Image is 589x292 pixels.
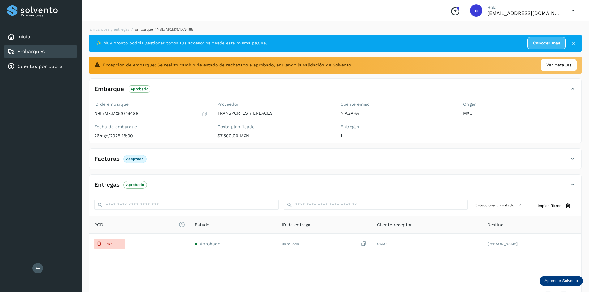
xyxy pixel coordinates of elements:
label: Costo planificado [217,124,331,129]
label: Cliente emisor [340,102,454,107]
p: TRANSPORTES Y ENLACES [217,111,331,116]
p: MXC [463,111,576,116]
label: Proveedor [217,102,331,107]
a: Conocer más [527,37,566,49]
h4: Embarque [94,86,124,93]
button: PDF [94,239,125,249]
span: POD [94,222,185,228]
span: Estado [195,222,209,228]
button: Selecciona un estado [473,200,526,210]
p: Aprobado [130,87,148,91]
div: FacturasAceptada [89,154,581,169]
label: Fecha de embarque [94,124,207,129]
h4: Facturas [94,155,120,163]
span: Cliente receptor [377,222,412,228]
p: PDF [105,242,113,246]
div: 96784846 [282,241,367,247]
button: Limpiar filtros [531,200,576,211]
span: Ver detalles [546,62,571,68]
span: ✨ Muy pronto podrás gestionar todos tus accesorios desde esta misma página. [96,40,267,46]
span: Embarque #NBL/MX.MX51076488 [135,27,193,32]
span: Aprobado [200,241,220,246]
div: EntregasAprobado [89,180,581,195]
span: Limpiar filtros [536,203,561,209]
p: $7,500.00 MXN [217,133,331,138]
a: Inicio [17,34,30,40]
p: NBL/MX.MX51076488 [94,111,139,116]
p: Proveedores [21,13,74,17]
div: Cuentas por cobrar [4,60,77,73]
label: ID de embarque [94,102,207,107]
p: 26/ago/2025 18:00 [94,133,207,138]
span: ID de entrega [282,222,310,228]
nav: breadcrumb [89,27,582,32]
label: Entregas [340,124,454,129]
p: cuentas3@enlacesmet.com.mx [487,10,561,16]
a: Embarques y entregas [89,27,129,32]
p: 1 [340,133,454,138]
td: [PERSON_NAME] [482,234,581,254]
a: Embarques [17,49,45,54]
p: Hola, [487,5,561,10]
span: Destino [487,222,503,228]
p: NIAGARA [340,111,454,116]
h4: Entregas [94,181,120,188]
label: Origen [463,102,576,107]
div: EmbarqueAprobado [89,84,581,99]
div: Inicio [4,30,77,44]
p: Aprobado [126,183,144,187]
div: Aprender Solvento [540,276,583,286]
td: OXXO [372,234,482,254]
span: Excepción de embarque: Se realizó cambio de estado de rechazado a aprobado, anulando la validació... [103,62,351,68]
div: Embarques [4,45,77,58]
p: Aceptada [126,157,144,161]
p: Aprender Solvento [544,278,578,283]
a: Cuentas por cobrar [17,63,65,69]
